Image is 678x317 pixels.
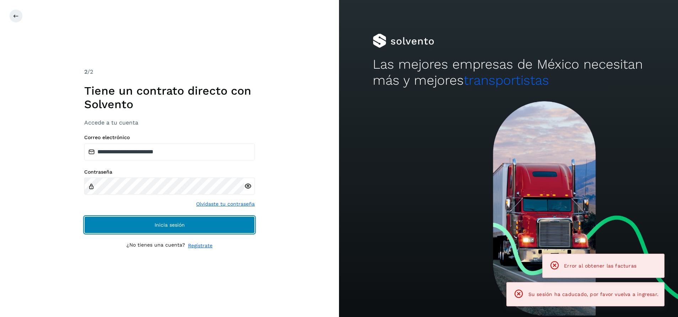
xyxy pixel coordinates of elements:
span: Inicia sesión [155,222,185,227]
span: Su sesión ha caducado, por favor vuelva a ingresar. [528,291,658,297]
div: /2 [84,68,255,76]
span: Error al obtener las facturas [564,263,636,269]
h3: Accede a tu cuenta [84,119,255,126]
label: Correo electrónico [84,134,255,141]
p: ¿No tienes una cuenta? [127,242,185,249]
label: Contraseña [84,169,255,175]
button: Inicia sesión [84,216,255,233]
a: Olvidaste tu contraseña [196,200,255,208]
span: 2 [84,68,87,75]
span: transportistas [464,73,549,88]
a: Regístrate [188,242,212,249]
h1: Tiene un contrato directo con Solvento [84,84,255,111]
h2: Las mejores empresas de México necesitan más y mejores [373,57,644,88]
